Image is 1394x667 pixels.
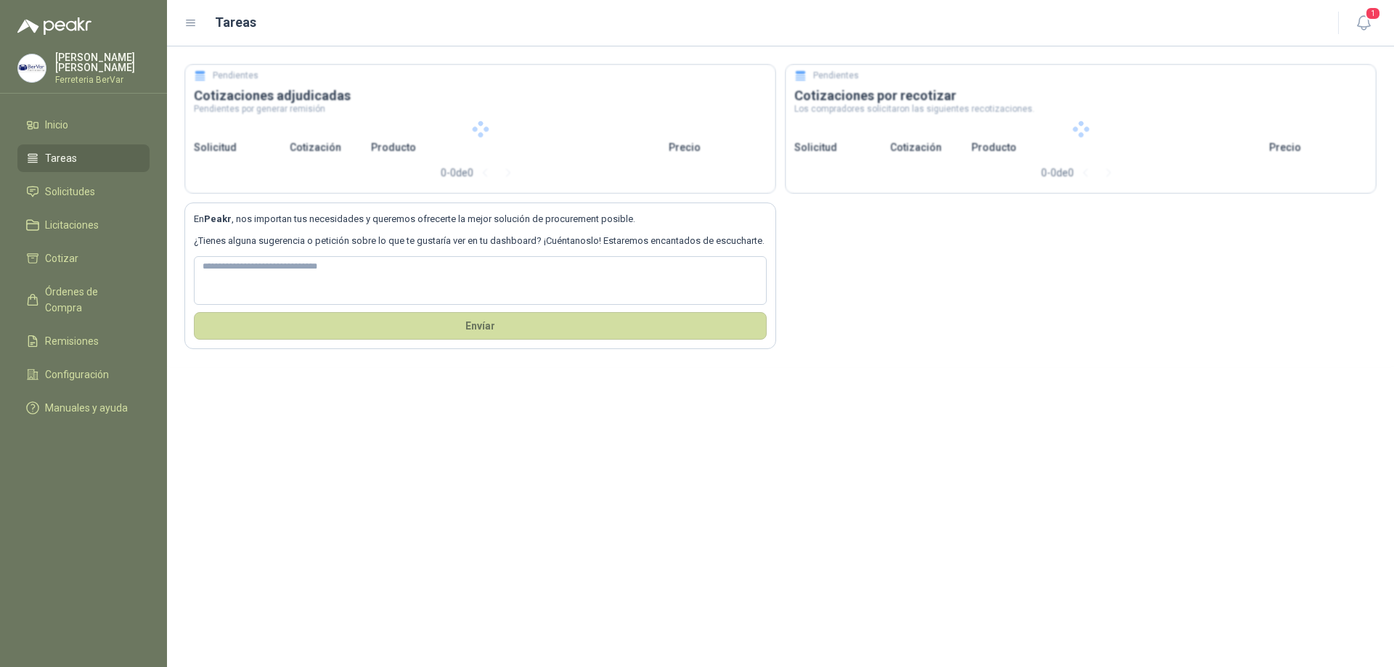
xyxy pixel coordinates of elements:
[215,12,256,33] h1: Tareas
[45,333,99,349] span: Remisiones
[45,184,95,200] span: Solicitudes
[45,284,136,316] span: Órdenes de Compra
[204,213,232,224] b: Peakr
[17,245,150,272] a: Cotizar
[194,212,767,226] p: En , nos importan tus necesidades y queremos ofrecerte la mejor solución de procurement posible.
[45,250,78,266] span: Cotizar
[45,217,99,233] span: Licitaciones
[45,150,77,166] span: Tareas
[17,278,150,322] a: Órdenes de Compra
[17,327,150,355] a: Remisiones
[17,144,150,172] a: Tareas
[17,394,150,422] a: Manuales y ayuda
[17,17,91,35] img: Logo peakr
[17,211,150,239] a: Licitaciones
[45,400,128,416] span: Manuales y ayuda
[17,361,150,388] a: Configuración
[45,367,109,382] span: Configuración
[55,75,150,84] p: Ferreteria BerVar
[18,54,46,82] img: Company Logo
[45,117,68,133] span: Inicio
[1350,10,1377,36] button: 1
[17,111,150,139] a: Inicio
[194,312,767,340] button: Envíar
[194,234,767,248] p: ¿Tienes alguna sugerencia o petición sobre lo que te gustaría ver en tu dashboard? ¡Cuéntanoslo! ...
[1365,7,1381,20] span: 1
[17,178,150,205] a: Solicitudes
[55,52,150,73] p: [PERSON_NAME] [PERSON_NAME]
